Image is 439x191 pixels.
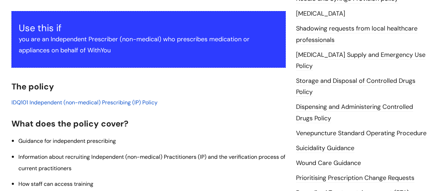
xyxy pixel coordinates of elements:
[296,51,425,71] a: [MEDICAL_DATA] Supply and Emergency Use Policy
[19,23,278,34] h3: Use this if
[18,180,93,188] span: How staff can access training
[19,34,278,56] p: you are an Independent Prescriber (non-medical) who prescribes medication or appliances on behalf...
[296,24,417,44] a: Shadowing requests from local healthcare professionals
[296,9,345,18] a: [MEDICAL_DATA]
[296,77,415,97] a: Storage and Disposal of Controlled Drugs Policy
[11,98,158,106] a: IDQ101 Independent (non-medical) Prescribing (IP) Policy
[18,153,285,172] span: Information about recruiting Independent (non-medical) Practitioners (IP) and the verification pr...
[11,99,158,106] span: IDQ101 Independent (non-medical) Prescribing (IP) Policy
[296,144,354,153] a: Suicidality Guidance
[296,159,361,168] a: Wound Care Guidance
[296,103,413,123] a: Dispensing and Administering Controlled Drugs Policy
[11,81,54,92] span: The policy
[11,118,128,129] span: What does the policy cover?
[296,129,427,138] a: Venepuncture Standard Operating Procedure
[296,174,414,183] a: Prioritising Prescription Change Requests
[18,137,116,145] span: Guidance for independent prescribing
